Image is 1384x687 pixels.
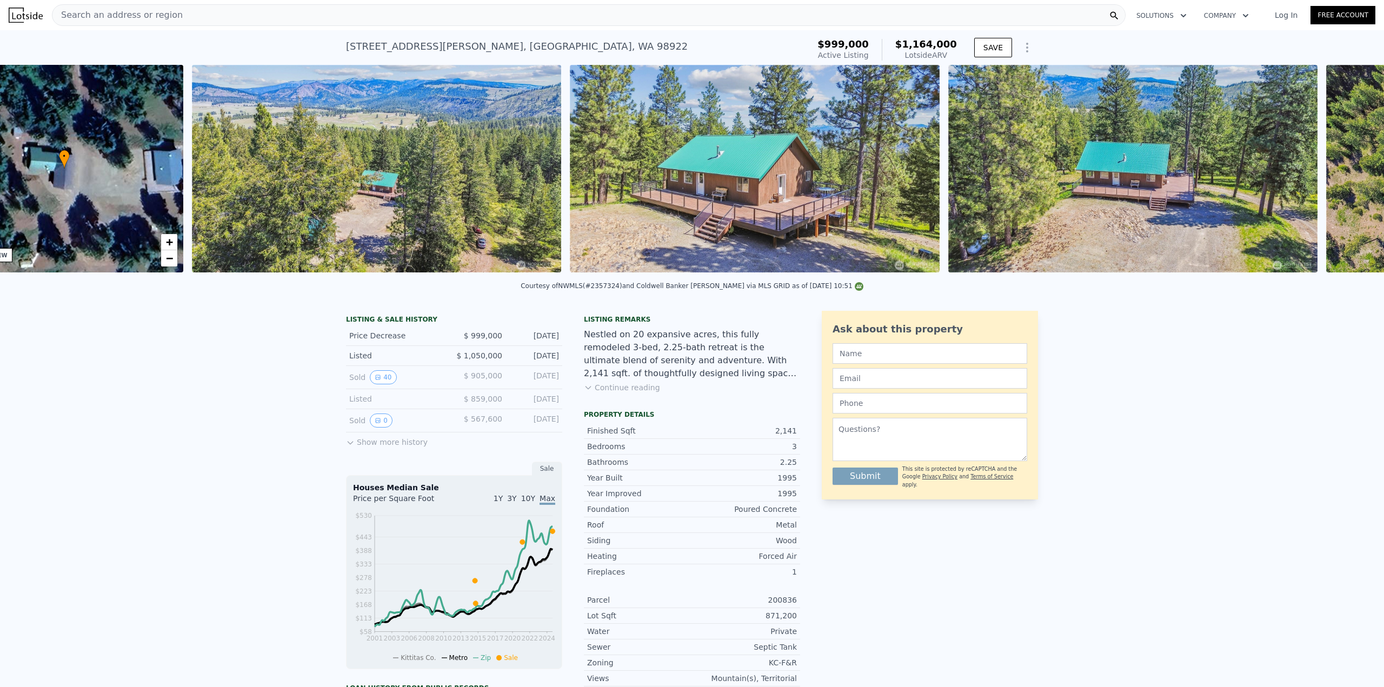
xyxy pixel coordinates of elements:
div: Poured Concrete [692,504,797,515]
div: Property details [584,410,800,419]
div: [STREET_ADDRESS][PERSON_NAME] , [GEOGRAPHIC_DATA] , WA 98922 [346,39,688,54]
div: 1995 [692,488,797,499]
a: Free Account [1310,6,1375,24]
span: + [166,235,173,249]
div: Houses Median Sale [353,482,555,493]
span: Sale [504,654,518,662]
tspan: 2020 [504,635,521,642]
div: Lot Sqft [587,610,692,621]
span: 1Y [494,494,503,503]
input: Name [833,343,1027,364]
div: Listed [349,350,445,361]
div: Private [692,626,797,637]
tspan: 2006 [401,635,417,642]
button: Show Options [1016,37,1038,58]
div: LISTING & SALE HISTORY [346,315,562,326]
span: Zip [481,654,491,662]
div: 1 [692,566,797,577]
div: Sale [532,462,562,476]
tspan: 2013 [453,635,469,642]
div: This site is protected by reCAPTCHA and the Google and apply. [902,465,1027,489]
span: $ 999,000 [464,331,502,340]
a: Zoom out [161,250,177,266]
div: Lotside ARV [895,50,957,61]
div: Foundation [587,504,692,515]
div: Heating [587,551,692,562]
span: $ 567,600 [464,415,502,423]
div: [DATE] [511,350,559,361]
span: − [166,251,173,265]
tspan: 2017 [487,635,504,642]
div: Listed [349,393,445,404]
div: 1995 [692,472,797,483]
div: [DATE] [511,413,559,428]
div: Zoning [587,657,692,668]
div: [DATE] [511,370,559,384]
span: Active Listing [818,51,869,59]
span: $ 1,050,000 [456,351,502,360]
button: Solutions [1128,6,1195,25]
button: Continue reading [584,382,660,393]
tspan: 2022 [522,635,538,642]
tspan: $530 [355,512,372,519]
div: Wood [692,535,797,546]
tspan: 2003 [384,635,401,642]
div: Nestled on 20 expansive acres, this fully remodeled 3-bed, 2.25-bath retreat is the ultimate blen... [584,328,800,380]
span: $999,000 [817,38,869,50]
a: Zoom in [161,234,177,250]
button: Company [1195,6,1257,25]
div: Finished Sqft [587,425,692,436]
a: Log In [1262,10,1310,21]
div: Sold [349,370,445,384]
span: $ 859,000 [464,395,502,403]
a: Privacy Policy [922,473,957,479]
div: Mountain(s), Territorial [692,673,797,684]
div: Year Built [587,472,692,483]
tspan: 2010 [435,635,452,642]
div: 200836 [692,595,797,605]
tspan: 2024 [538,635,555,642]
button: SAVE [974,38,1012,57]
span: $1,164,000 [895,38,957,50]
tspan: $223 [355,588,372,595]
span: Search an address or region [52,9,183,22]
div: Year Improved [587,488,692,499]
div: 3 [692,441,797,452]
tspan: $333 [355,561,372,568]
div: Bedrooms [587,441,692,452]
div: Septic Tank [692,642,797,652]
div: 871,200 [692,610,797,621]
div: Listing remarks [584,315,800,324]
div: • [59,150,70,169]
span: Kittitas Co. [401,654,436,662]
tspan: 2001 [367,635,383,642]
tspan: 2008 [418,635,435,642]
tspan: $278 [355,574,372,582]
div: Price Decrease [349,330,445,341]
div: Metal [692,519,797,530]
div: KC-F&R [692,657,797,668]
img: Sale: 149612482 Parcel: 102529916 [570,65,939,272]
img: NWMLS Logo [855,282,863,291]
span: Max [540,494,555,505]
tspan: $443 [355,533,372,541]
div: [DATE] [511,393,559,404]
span: 3Y [507,494,516,503]
div: Views [587,673,692,684]
div: Siding [587,535,692,546]
img: Sale: 149612482 Parcel: 102529916 [192,65,561,272]
div: 2.25 [692,457,797,468]
span: 10Y [521,494,535,503]
tspan: $168 [355,601,372,609]
span: $ 905,000 [464,371,502,380]
div: Ask about this property [833,322,1027,337]
a: Terms of Service [970,473,1013,479]
tspan: $58 [360,628,372,636]
div: 2,141 [692,425,797,436]
div: Forced Air [692,551,797,562]
div: Water [587,626,692,637]
tspan: $388 [355,547,372,555]
div: Sewer [587,642,692,652]
input: Phone [833,393,1027,413]
div: Fireplaces [587,566,692,577]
